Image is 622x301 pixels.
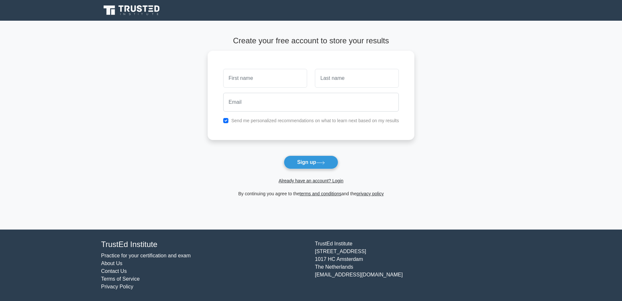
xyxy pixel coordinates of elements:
a: Privacy Policy [101,284,133,289]
a: terms and conditions [300,191,341,196]
input: Email [223,93,399,112]
a: Contact Us [101,268,127,274]
a: About Us [101,261,122,266]
div: TrustEd Institute [STREET_ADDRESS] 1017 HC Amsterdam The Netherlands [EMAIL_ADDRESS][DOMAIN_NAME] [311,240,525,291]
h4: TrustEd Institute [101,240,307,249]
div: By continuing you agree to the and the [204,190,419,198]
a: Already have an account? Login [279,178,343,183]
a: Practice for your certification and exam [101,253,191,258]
h4: Create your free account to store your results [208,36,415,46]
button: Sign up [284,156,338,169]
a: privacy policy [357,191,384,196]
a: Terms of Service [101,276,140,282]
label: Send me personalized recommendations on what to learn next based on my results [231,118,399,123]
input: First name [223,69,307,88]
input: Last name [315,69,399,88]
